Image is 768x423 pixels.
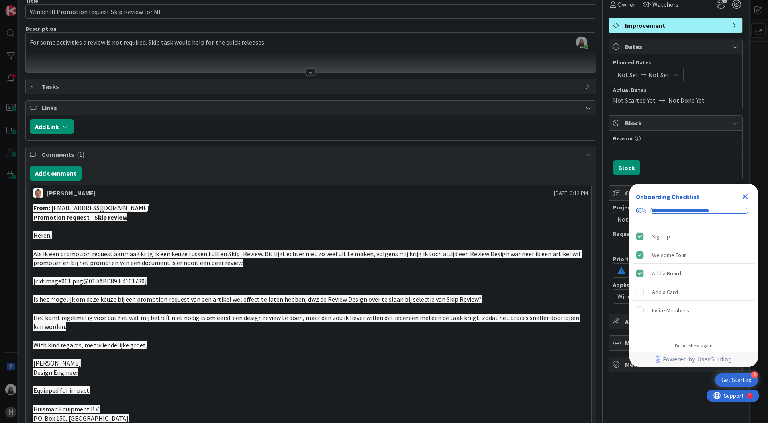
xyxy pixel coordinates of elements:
[652,232,670,241] div: Sign Up
[613,135,633,142] label: Reason
[554,189,588,197] span: [DATE] 3:12 PM
[33,405,100,413] span: Huisman Equipment B.V.
[33,204,50,212] strong: From:
[33,277,44,285] span: [cid:
[42,103,581,113] span: Links
[633,352,754,367] a: Powered by UserGuiding
[633,302,755,319] div: Invite Members is incomplete.
[663,355,732,364] span: Powered by UserGuiding
[42,82,581,91] span: Tasks
[629,184,758,367] div: Checklist Container
[668,95,705,105] span: Not Done Yet
[42,150,581,159] span: Comments
[51,204,149,212] a: [EMAIL_ADDRESS][DOMAIN_NAME]
[33,359,81,367] span: [PERSON_NAME]
[625,42,728,51] span: Dates
[33,231,52,239] span: Heren,
[636,192,699,201] div: Onboarding Checklist
[625,118,728,128] span: Block
[625,359,728,369] span: Metrics
[625,317,728,326] span: Attachments
[633,228,755,245] div: Sign Up is complete.
[77,150,84,158] span: ( 1 )
[25,4,596,19] input: type card name here...
[145,277,147,285] span: ]
[613,160,640,175] button: Block
[625,21,728,30] span: Improvement
[617,70,639,80] span: Not Set
[629,224,758,337] div: Checklist items
[617,214,720,225] span: Not Set
[636,207,752,214] div: Checklist progress: 60%
[625,188,728,198] span: Custom Fields
[721,376,752,384] div: Get Started
[633,283,755,301] div: Add a Card is incomplete.
[42,3,44,10] div: 1
[652,269,681,278] div: Add a Board
[648,70,670,80] span: Not Set
[33,250,582,267] span: Als ik een promotion request aanmaak krijg ik een keuze tussen Full en Skip_Review. Dit lijkt ech...
[633,265,755,282] div: Add a Board is complete.
[613,205,738,210] div: Project
[33,414,129,422] span: P.O. Box 150, [GEOGRAPHIC_DATA]
[613,256,738,262] div: Priority
[633,246,755,264] div: Welcome Tour is complete.
[30,119,74,134] button: Add Link
[17,1,37,11] span: Support
[751,371,758,378] div: 2
[44,277,145,285] a: image001.png@01DABD89.E4101780
[576,37,587,48] img: DgKIAU5DK9CW91CGzAAdOQy4yew5ohpQ.jpeg
[33,368,78,376] span: Design Engineer
[613,230,641,238] label: Requester
[33,314,580,331] span: Het komt regelmatig voor dat het wat mij betreft niet nodig is om eerst een design review te doen...
[652,250,686,260] div: Welcome Tour
[652,287,678,297] div: Add a Card
[625,338,728,348] span: Mirrors
[629,352,758,367] div: Footer
[30,38,592,47] p: For some activities a review is not required. Skip task would help for the quick releases
[675,343,713,349] div: Do not show again
[652,306,689,315] div: Invite Members
[30,166,82,181] button: Add Comment
[739,190,752,203] div: Close Checklist
[25,25,57,32] span: Description
[33,341,147,349] span: With kind regards, met vriendelijke groet,
[613,95,656,105] span: Not Started Yet
[613,58,738,67] span: Planned Dates
[617,292,724,301] span: Windchill
[33,188,43,198] img: TJ
[715,373,758,387] div: Open Get Started checklist, remaining modules: 2
[33,213,127,221] strong: Promotion request - Skip review
[613,86,738,94] span: Actual Dates
[33,295,482,303] span: Is het mogelijk om deze keuze bij een promotion request van een artikel wel effect te laten hebbe...
[636,207,647,214] div: 60%
[613,282,738,287] div: Application (CAD/PLM)
[33,386,90,394] span: Equipped for impact.
[47,188,96,198] div: [PERSON_NAME]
